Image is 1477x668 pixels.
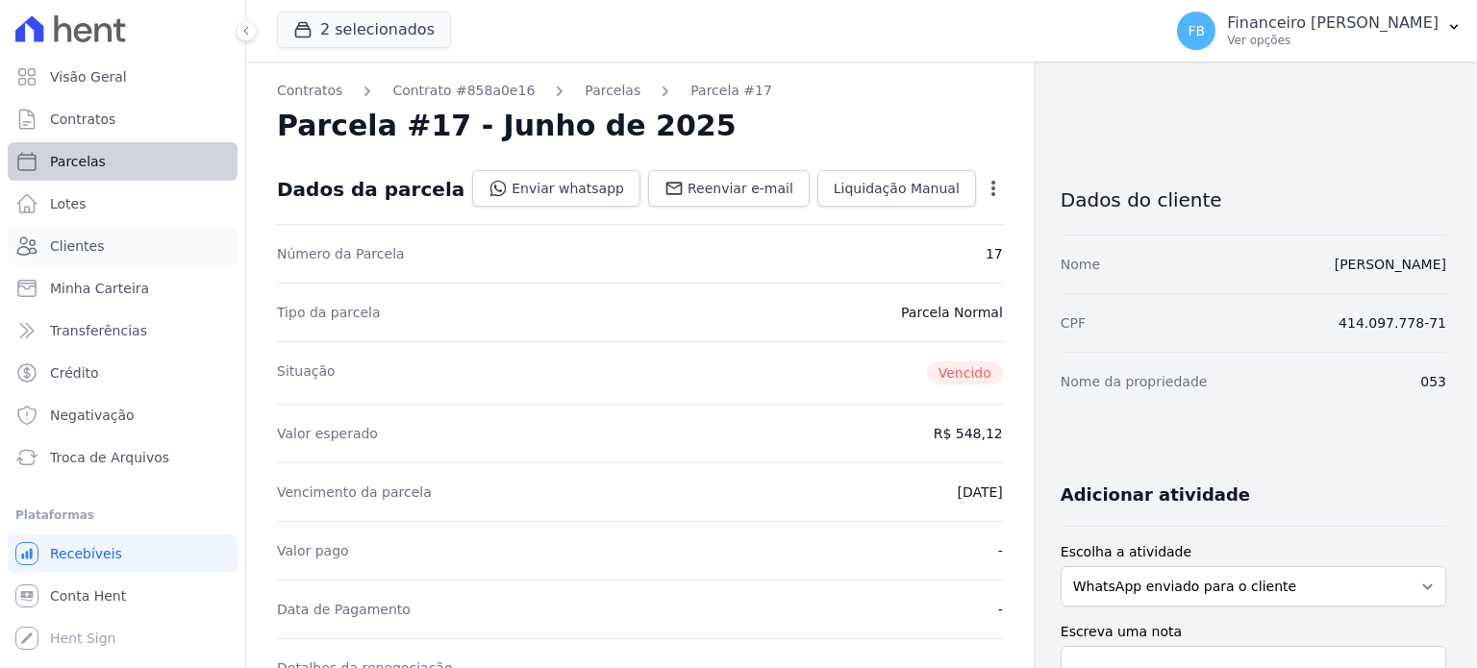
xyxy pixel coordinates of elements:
[998,541,1003,560] dd: -
[277,178,464,201] div: Dados da parcela
[934,424,1003,443] dd: R$ 548,12
[50,236,104,256] span: Clientes
[472,170,640,207] a: Enviar whatsapp
[50,152,106,171] span: Parcelas
[15,504,230,527] div: Plataformas
[277,12,451,48] button: 2 selecionados
[1335,257,1446,272] a: [PERSON_NAME]
[8,577,238,615] a: Conta Hent
[1162,4,1477,58] button: FB Financeiro [PERSON_NAME] Ver opções
[50,363,99,383] span: Crédito
[901,303,1003,322] dd: Parcela Normal
[8,100,238,138] a: Contratos
[585,81,640,101] a: Parcelas
[1420,372,1446,391] dd: 053
[277,482,432,502] dt: Vencimento da parcela
[50,67,127,87] span: Visão Geral
[1227,33,1439,48] p: Ver opções
[834,179,960,198] span: Liquidação Manual
[1188,24,1205,37] span: FB
[277,600,411,619] dt: Data de Pagamento
[50,279,149,298] span: Minha Carteira
[688,179,793,198] span: Reenviar e-mail
[277,244,405,263] dt: Número da Parcela
[998,600,1003,619] dd: -
[1061,255,1100,274] dt: Nome
[277,303,381,322] dt: Tipo da parcela
[50,194,87,213] span: Lotes
[50,406,135,425] span: Negativação
[1061,542,1446,562] label: Escolha a atividade
[277,109,737,143] h2: Parcela #17 - Junho de 2025
[8,58,238,96] a: Visão Geral
[986,244,1003,263] dd: 17
[8,185,238,223] a: Lotes
[1061,372,1208,391] dt: Nome da propriedade
[1061,313,1086,333] dt: CPF
[277,541,349,560] dt: Valor pago
[8,227,238,265] a: Clientes
[1061,622,1446,642] label: Escreva uma nota
[1061,188,1446,211] h3: Dados do cliente
[50,110,115,129] span: Contratos
[957,482,1002,502] dd: [DATE]
[277,81,1003,101] nav: Breadcrumb
[50,321,147,340] span: Transferências
[1227,13,1439,33] p: Financeiro [PERSON_NAME]
[8,142,238,181] a: Parcelas
[1061,483,1250,507] h3: Adicionar atividade
[927,361,1003,384] span: Vencido
[277,424,378,443] dt: Valor esperado
[8,396,238,434] a: Negativação
[50,448,169,467] span: Troca de Arquivos
[690,81,772,101] a: Parcela #17
[392,81,535,101] a: Contrato #858a0e16
[8,269,238,308] a: Minha Carteira
[648,170,810,207] a: Reenviar e-mail
[8,438,238,477] a: Troca de Arquivos
[1339,313,1446,333] dd: 414.097.778-71
[277,81,342,101] a: Contratos
[50,544,122,563] span: Recebíveis
[817,170,976,207] a: Liquidação Manual
[8,311,238,350] a: Transferências
[277,361,336,384] dt: Situação
[50,586,126,606] span: Conta Hent
[8,354,238,392] a: Crédito
[8,534,238,573] a: Recebíveis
